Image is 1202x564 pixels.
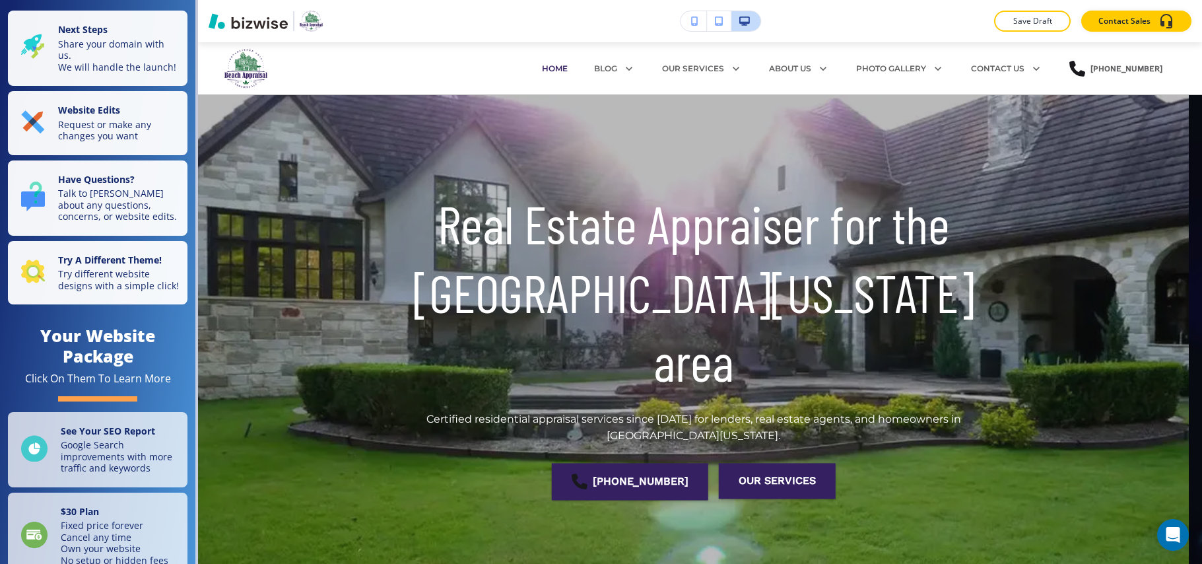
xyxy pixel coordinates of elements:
button: Next StepsShare your domain with us.We will handle the launch! [8,11,187,86]
img: Your Logo [300,11,323,32]
div: Click On Them To Learn More [25,372,171,386]
p: BLOG [594,63,617,75]
p: Certified residential appraisal services since [DATE] for lenders, real estate agents, and homeow... [393,411,994,444]
button: Our Services [719,463,836,499]
button: Save Draft [994,11,1071,32]
p: Try different website designs with a simple click! [58,268,180,291]
p: CONTACT US [971,63,1024,75]
p: ABOUT US [769,63,811,75]
strong: See Your SEO Report [61,425,155,437]
p: OUR SERVICES [662,63,724,75]
p: Contact Sales [1098,15,1151,27]
p: Talk to [PERSON_NAME] about any questions, concerns, or website edits. [58,188,180,223]
strong: Next Steps [58,23,108,36]
h4: Your Website Package [8,326,187,367]
p: Share your domain with us. We will handle the launch! [58,38,180,73]
a: [PHONE_NUMBER] [552,463,708,500]
a: See Your SEO ReportGoogle Search improvements with more traffic and keywords [8,412,187,487]
button: Have Questions?Talk to [PERSON_NAME] about any questions, concerns, or website edits. [8,160,187,236]
h1: Real Estate Appraiser for the [GEOGRAPHIC_DATA][US_STATE] area [393,189,994,395]
p: Request or make any changes you want [58,119,180,142]
p: Save Draft [1011,15,1053,27]
button: Website EditsRequest or make any changes you want [8,91,187,155]
strong: $ 30 Plan [61,505,99,518]
strong: Try A Different Theme! [58,254,162,266]
p: Google Search improvements with more traffic and keywords [61,439,180,474]
strong: Website Edits [58,104,120,116]
img: Bizwise Logo [209,13,288,29]
button: Try A Different Theme!Try different website designs with a simple click! [8,241,187,305]
div: Open Intercom Messenger [1157,519,1189,551]
img: Beach Appraisal Services [224,49,356,88]
p: PHOTO GALLERY [856,63,926,75]
strong: Have Questions? [58,173,135,186]
p: HOME [542,63,568,75]
a: [PHONE_NUMBER] [1069,49,1162,88]
button: Contact Sales [1081,11,1191,32]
